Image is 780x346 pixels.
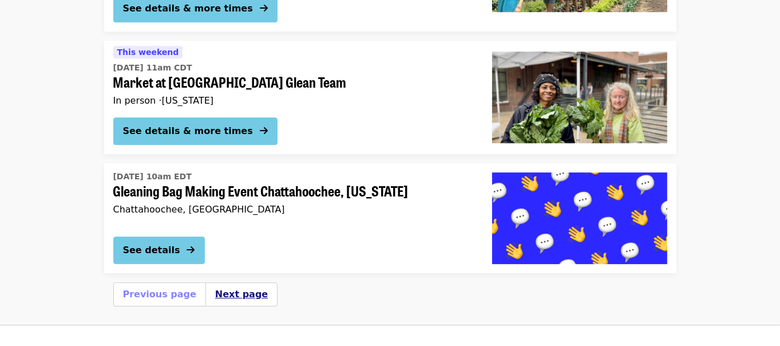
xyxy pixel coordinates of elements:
i: arrow-right icon [187,245,195,255]
div: See details & more times [123,124,253,138]
button: See details & more times [113,117,278,145]
span: This weekend [117,48,179,57]
time: [DATE] 10am EDT [113,171,192,183]
img: Market at Pepper Place Glean Team organized by Society of St. Andrew [492,52,667,143]
div: See details [123,243,180,257]
div: See details & more times [123,2,253,15]
img: Gleaning Bag Making Event Chattahoochee, Florida organized by Society of St. Andrew [492,172,667,264]
a: Next page [215,289,268,300]
button: Previous page [123,288,196,301]
a: See details for "Market at Pepper Place Glean Team" [104,41,676,154]
i: arrow-right icon [260,3,268,14]
span: In person · [US_STATE] [113,95,214,106]
time: [DATE] 11am CDT [113,62,192,74]
a: See details for "Gleaning Bag Making Event Chattahoochee, Florida" [104,163,676,273]
span: Market at [GEOGRAPHIC_DATA] Glean Team [113,74,474,91]
button: See details [113,237,205,264]
span: Gleaning Bag Making Event Chattahoochee, [US_STATE] [113,183,474,199]
button: Next page [215,288,268,301]
div: Chattahoochee, [GEOGRAPHIC_DATA] [113,204,474,215]
i: arrow-right icon [260,125,268,136]
a: Previous page [123,289,196,300]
